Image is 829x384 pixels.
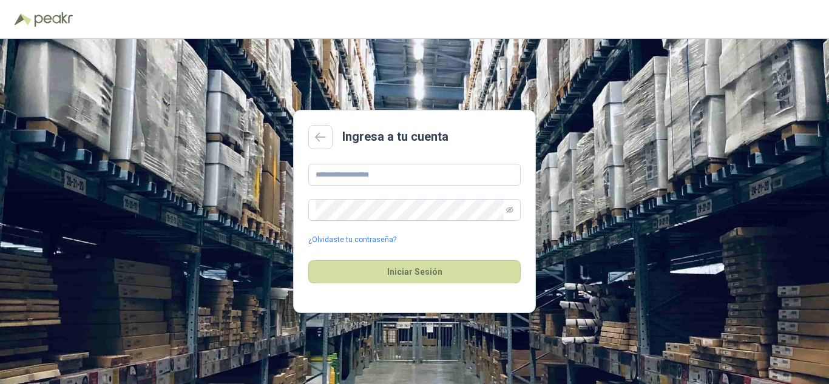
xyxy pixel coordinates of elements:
img: Logo [15,13,32,25]
img: Peakr [34,12,73,27]
h2: Ingresa a tu cuenta [342,127,448,146]
button: Iniciar Sesión [308,260,521,283]
span: eye-invisible [506,206,513,214]
a: ¿Olvidaste tu contraseña? [308,234,396,246]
